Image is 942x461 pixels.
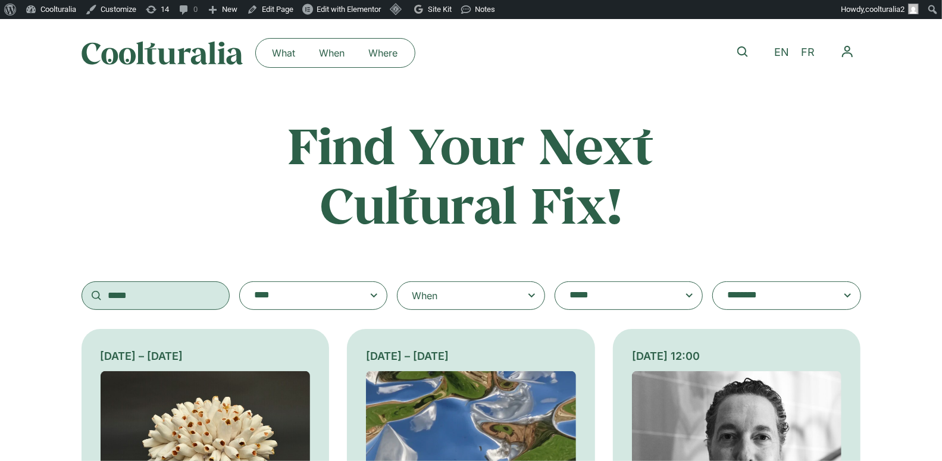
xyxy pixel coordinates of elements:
span: Site Kit [428,5,452,14]
div: [DATE] – [DATE] [366,348,576,364]
h2: Find Your Next Cultural Fix! [237,115,705,234]
a: EN [768,44,795,61]
a: FR [795,44,821,61]
a: When [308,43,357,62]
textarea: Search [254,287,349,304]
nav: Menu [834,38,861,65]
nav: Menu [261,43,410,62]
span: Edit with Elementor [317,5,381,14]
div: [DATE] 12:00 [632,348,842,364]
textarea: Search [727,287,822,304]
span: FR [801,46,815,59]
span: coolturalia2 [865,5,905,14]
div: When [412,288,437,303]
span: EN [774,46,789,59]
textarea: Search [569,287,665,304]
a: Where [357,43,410,62]
button: Menu Toggle [834,38,861,65]
a: What [261,43,308,62]
div: [DATE] – [DATE] [101,348,311,364]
